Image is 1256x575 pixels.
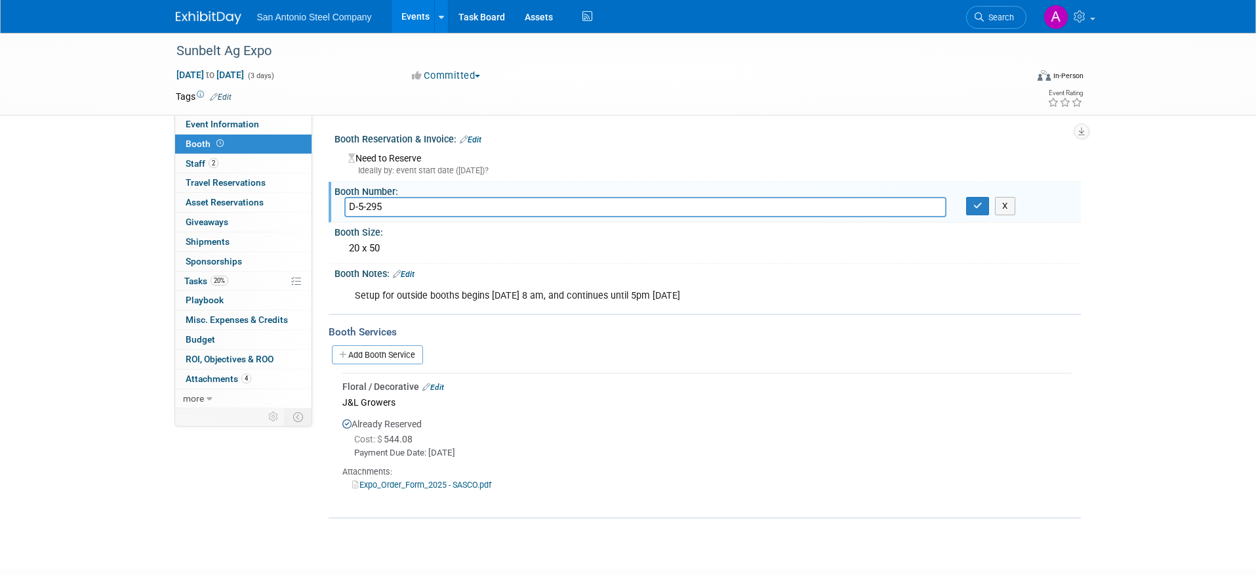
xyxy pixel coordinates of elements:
a: Event Information [175,115,312,134]
span: 2 [209,158,218,168]
div: Floral / Decorative [342,380,1071,393]
div: Booth Size: [334,223,1081,239]
span: Playbook [186,295,224,305]
div: Setup for outside booths begins [DATE] 8 am, and continues until 5pm [DATE] [346,283,937,309]
a: Playbook [175,291,312,310]
a: Giveaways [175,213,312,232]
a: Budget [175,330,312,349]
a: Tasks20% [175,272,312,291]
span: San Antonio Steel Company [257,12,372,22]
span: Booth [186,138,226,149]
div: Event Format [949,68,1084,88]
span: 4 [241,373,251,383]
div: Booth Reservation & Invoice: [334,129,1081,146]
a: Misc. Expenses & Credits [175,310,312,330]
a: more [175,389,312,408]
span: Asset Reservations [186,197,264,207]
a: Expo_Order_Form_2025 - SASCO.pdf [352,480,491,490]
span: Travel Reservations [186,177,266,188]
td: Tags [176,90,232,103]
span: more [183,393,204,404]
span: Misc. Expenses & Credits [186,314,288,325]
button: Committed [407,69,485,83]
span: to [204,70,216,80]
a: Attachments4 [175,370,312,389]
img: ExhibitDay [176,11,241,24]
div: Already Reserved [342,411,1071,501]
span: Booth not reserved yet [214,138,226,148]
span: Tasks [184,276,228,286]
td: Personalize Event Tab Strip [262,408,285,425]
a: Shipments [175,232,312,251]
div: Booth Notes: [334,264,1081,281]
span: Cost: $ [354,434,384,444]
div: Attachments: [342,466,1071,478]
a: Add Booth Service [332,345,423,364]
div: Sunbelt Ag Expo [172,39,1007,63]
a: Sponsorships [175,252,312,271]
div: J&L Growers [342,393,1071,411]
a: Travel Reservations [175,173,312,192]
span: Sponsorships [186,256,242,266]
a: Search [966,6,1026,29]
span: Shipments [186,236,230,247]
a: Booth [175,135,312,154]
a: Asset Reservations [175,193,312,212]
span: Staff [186,158,218,169]
div: In-Person [1053,71,1084,81]
span: Event Information [186,119,259,129]
a: Staff2 [175,154,312,173]
td: Toggle Event Tabs [285,408,312,425]
a: Edit [460,135,481,144]
a: Edit [210,93,232,102]
span: (3 days) [247,72,274,80]
a: Edit [393,270,415,279]
img: Ashton Rugh [1043,5,1068,30]
span: Giveaways [186,217,228,227]
button: X [995,197,1015,215]
div: Event Rating [1047,90,1083,96]
span: [DATE] [DATE] [176,69,245,81]
div: Ideally by: event start date ([DATE])? [348,165,1071,177]
a: ROI, Objectives & ROO [175,350,312,369]
span: Attachments [186,373,251,384]
a: Edit [422,383,444,392]
div: Booth Services [329,325,1081,339]
span: Search [984,12,1014,22]
span: 544.08 [354,434,418,444]
div: Booth Number: [334,182,1081,198]
img: Format-Inperson.png [1038,70,1051,81]
span: Budget [186,334,215,345]
div: Payment Due Date: [DATE] [354,447,1071,459]
span: ROI, Objectives & ROO [186,354,273,364]
span: 20% [211,276,228,286]
div: Need to Reserve [344,148,1071,177]
div: 20 x 50 [344,238,1071,259]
